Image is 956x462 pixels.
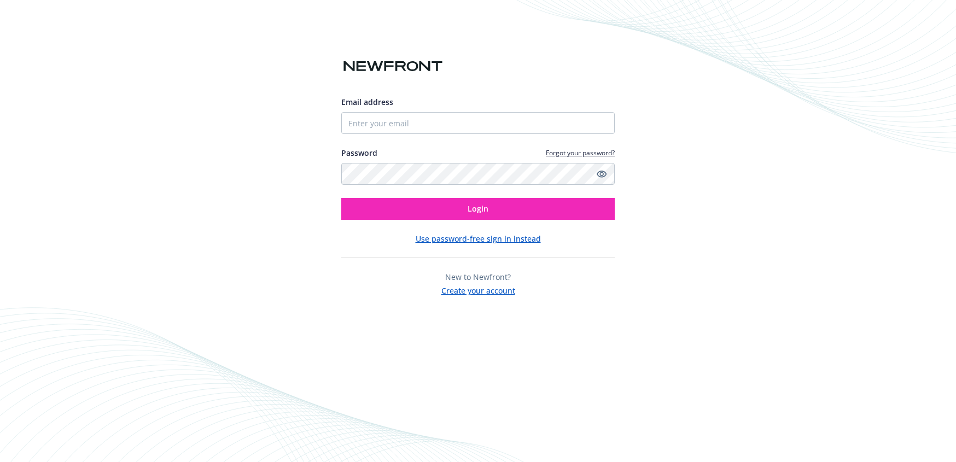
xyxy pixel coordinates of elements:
[441,283,515,296] button: Create your account
[341,57,445,76] img: Newfront logo
[468,203,488,214] span: Login
[445,272,511,282] span: New to Newfront?
[341,198,615,220] button: Login
[341,147,377,159] label: Password
[416,233,541,244] button: Use password-free sign in instead
[341,163,615,185] input: Enter your password
[341,112,615,134] input: Enter your email
[546,148,615,157] a: Forgot your password?
[341,97,393,107] span: Email address
[595,167,608,180] a: Show password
